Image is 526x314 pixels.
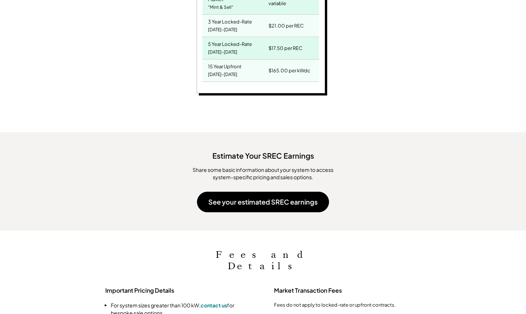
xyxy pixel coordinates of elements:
div: 5 Year Locked-Rate [208,39,252,47]
div: $21.00 per REC [269,21,304,31]
div: $17.50 per REC [269,43,302,53]
button: See your estimated SREC earnings [197,192,329,212]
div: "Mint & Sell" [208,3,233,12]
div: Fees do not apply to locked-rate or upfront contracts. [274,302,421,308]
div: [DATE]-[DATE] [208,70,237,80]
div: [DATE]-[DATE] [208,47,237,57]
div: $165.00 per kWdc [269,65,310,76]
h3: Important Pricing Details [105,287,252,295]
div: Estimate Your SREC Earnings [7,147,519,161]
div: ​Share some basic information about your system to access system-specific pricing and sales options. [182,166,344,181]
div: 3 Year Locked-Rate [208,17,252,25]
div: 15 Year Upfront [208,61,241,70]
div: [DATE]-[DATE] [208,25,237,35]
h2: Fees and Details [190,249,336,272]
h3: Market Transaction Fees [274,287,421,295]
a: contact us [201,302,227,308]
